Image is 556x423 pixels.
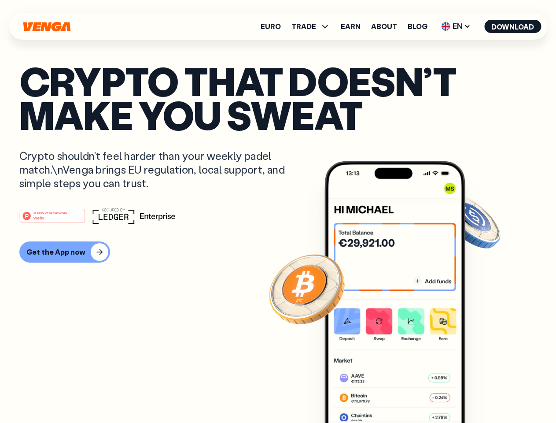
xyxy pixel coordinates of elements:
tspan: Web3 [33,215,44,220]
p: Crypto that doesn’t make you sweat [19,64,537,131]
button: Download [484,20,541,33]
svg: Home [22,22,71,32]
a: Earn [341,23,361,30]
img: Bitcoin [267,249,346,328]
a: Get the App now [19,241,537,263]
p: Crypto shouldn’t feel harder than your weekly padel match.\nVenga brings EU regulation, local sup... [19,149,298,190]
a: About [371,23,397,30]
div: Get the App now [26,248,85,256]
a: Euro [261,23,281,30]
img: flag-uk [441,22,450,31]
tspan: #1 PRODUCT OF THE MONTH [33,211,67,214]
span: TRADE [291,21,330,32]
a: Blog [408,23,427,30]
span: TRADE [291,23,316,30]
span: EN [438,19,474,33]
button: Get the App now [19,241,110,263]
a: #1 PRODUCT OF THE MONTHWeb3 [19,214,85,225]
img: USDC coin [439,189,502,253]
